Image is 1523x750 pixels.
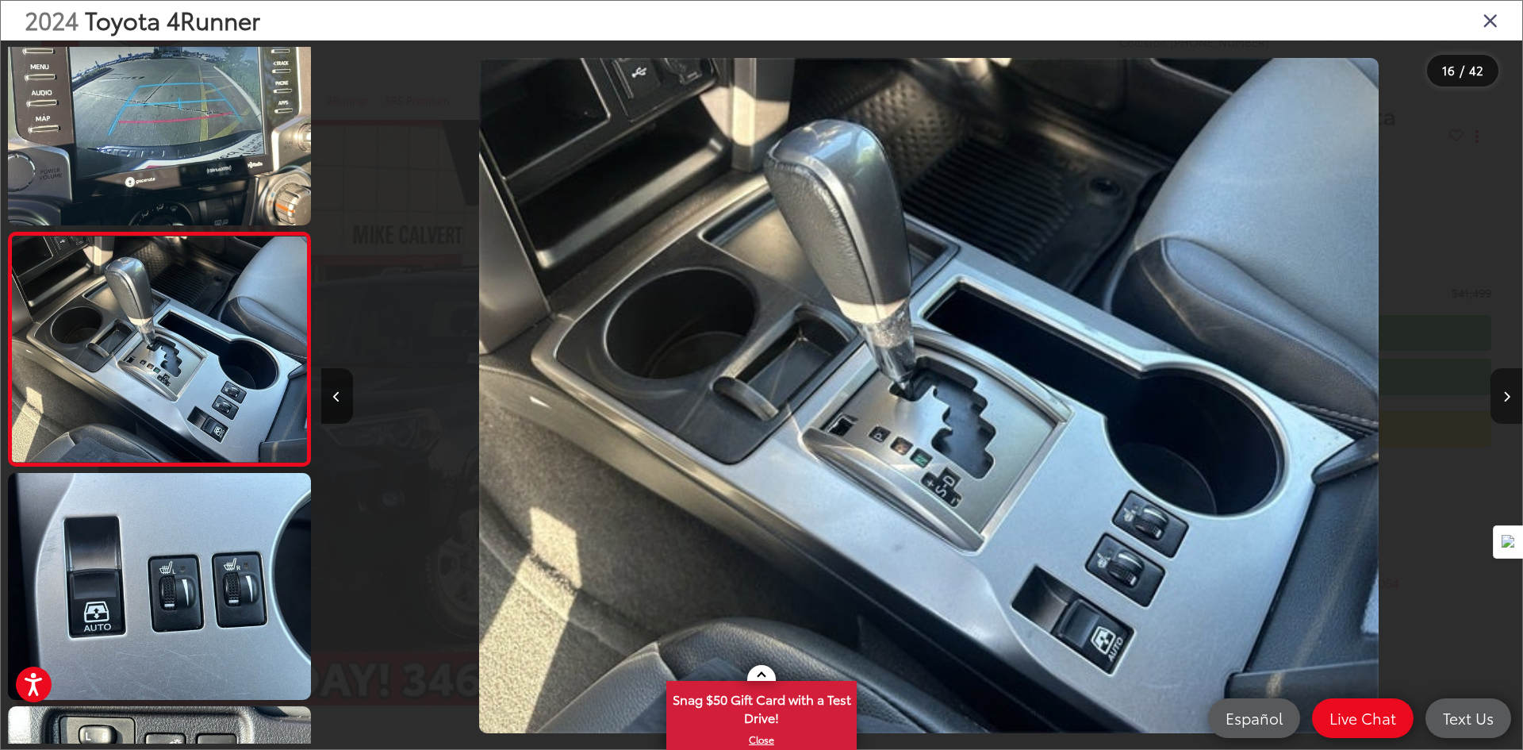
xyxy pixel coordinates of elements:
[1502,535,1516,549] img: Detect Auto
[1208,698,1300,738] a: Español
[1442,61,1455,79] span: 16
[1490,368,1522,424] button: Next image
[668,683,855,731] span: Snag $50 Gift Card with a Test Drive!
[5,471,313,702] img: 2024 Toyota 4Runner SR5 Premium
[321,368,353,424] button: Previous image
[479,58,1379,733] img: 2024 Toyota 4Runner SR5 Premium
[1435,708,1502,728] span: Text Us
[1458,65,1466,76] span: /
[1322,708,1404,728] span: Live Chat
[85,2,260,37] span: Toyota 4Runner
[1312,698,1414,738] a: Live Chat
[1483,10,1498,30] i: Close gallery
[1425,698,1511,738] a: Text Us
[1218,708,1291,728] span: Español
[9,237,309,462] img: 2024 Toyota 4Runner SR5 Premium
[25,2,79,37] span: 2024
[1469,61,1483,79] span: 42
